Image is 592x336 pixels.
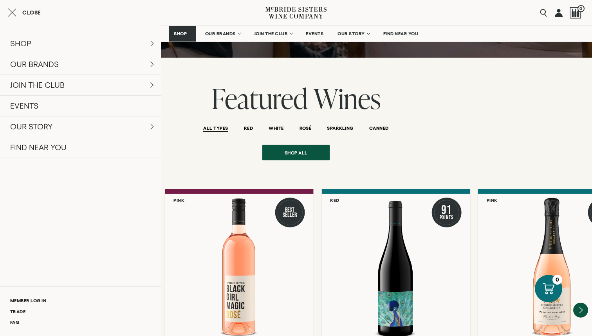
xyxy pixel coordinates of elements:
span: OUR STORY [338,31,365,36]
a: FIND NEAR YOU [378,26,424,42]
a: Shop all [262,145,330,160]
button: Next [573,303,588,318]
button: RED [244,125,253,132]
button: SPARKLING [327,125,353,132]
span: FIND NEAR YOU [383,31,419,36]
span: Featured [211,79,308,117]
a: SHOP [169,26,196,42]
span: EVENTS [306,31,323,36]
h6: Pink [173,198,184,203]
a: OUR BRANDS [200,26,245,42]
div: 0 [552,275,562,285]
span: SHOP [174,31,187,36]
h6: Red [330,198,339,203]
a: OUR STORY [332,26,374,42]
button: ALL TYPES [203,125,228,132]
button: WHITE [269,125,283,132]
span: Wines [314,79,381,117]
span: Shop all [271,145,321,160]
a: EVENTS [301,26,328,42]
span: OUR BRANDS [205,31,236,36]
button: CANNED [369,125,389,132]
h6: Pink [487,198,498,203]
span: JOIN THE CLUB [254,31,288,36]
a: JOIN THE CLUB [249,26,297,42]
span: Close [22,10,41,15]
button: ROSÉ [300,125,312,132]
button: Close cart [8,8,41,17]
span: 0 [578,5,585,12]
